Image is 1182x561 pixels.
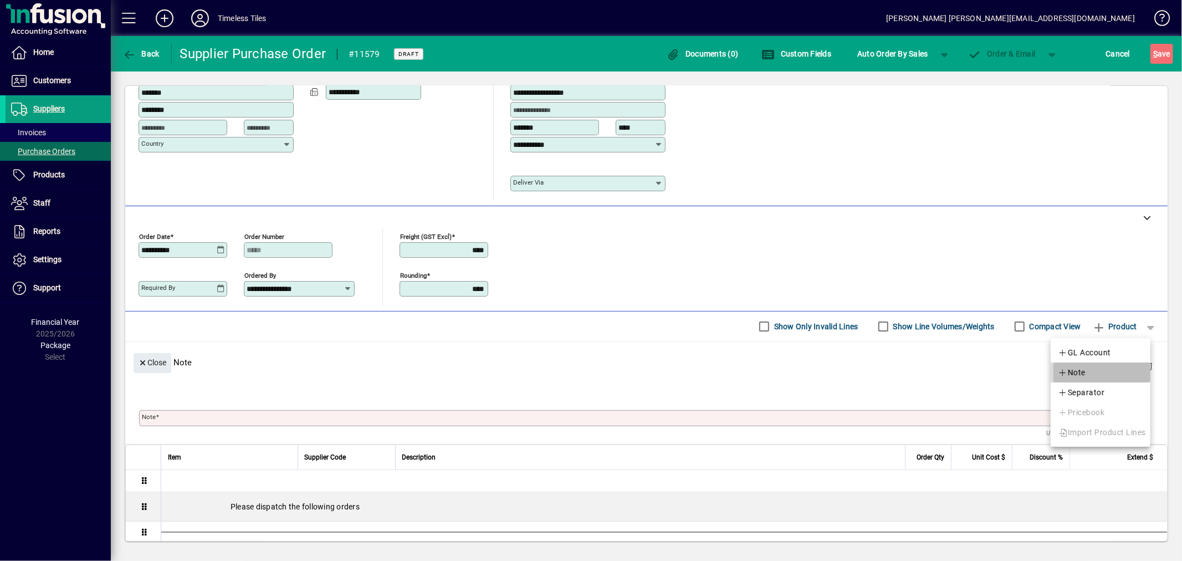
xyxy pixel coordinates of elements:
span: Back [122,49,160,58]
label: Show Only Invalid Lines [772,321,858,332]
mat-label: Rounding [400,271,427,279]
span: Cancel [1106,45,1130,63]
a: Settings [6,246,111,274]
span: Custom Fields [761,49,831,58]
mat-label: Ordered by [244,271,276,279]
a: Knowledge Base [1146,2,1168,38]
span: Description [402,451,436,463]
span: Close [138,354,167,372]
button: Profile [182,8,218,28]
span: Order Qty [917,451,944,463]
div: Please dispatch the following orders [161,492,1167,521]
button: Pricebook [1051,402,1150,422]
mat-label: Freight (GST excl) [400,232,452,240]
app-page-header-button: Delete [1135,361,1162,371]
a: Reports [6,218,111,246]
mat-label: Note [142,413,156,421]
span: Suppliers [33,104,65,113]
div: [PERSON_NAME] [PERSON_NAME][EMAIL_ADDRESS][DOMAIN_NAME] [886,9,1135,27]
span: Reports [33,227,60,236]
a: Support [6,274,111,302]
app-page-header-button: Back [111,44,172,64]
span: Item [168,451,181,463]
a: Home [6,39,111,67]
mat-label: Country [141,140,163,147]
span: Package [40,341,70,350]
mat-label: Order number [244,232,284,240]
span: Pricebook [1058,406,1104,419]
mat-label: Required by [141,284,175,292]
span: Support [33,283,61,292]
button: Auto Order By Sales [852,44,934,64]
span: S [1153,49,1158,58]
button: Delete [1135,353,1162,380]
mat-label: Order date [139,232,170,240]
button: Close [134,353,171,373]
a: Customers [6,67,111,95]
span: Financial Year [32,318,80,327]
button: Back [120,44,162,64]
mat-hint: Use 'Enter' to start a new line [1047,426,1134,439]
span: Customers [33,76,71,85]
span: Settings [33,255,62,264]
button: Documents (0) [664,44,741,64]
a: Products [6,161,111,189]
mat-label: Deliver via [513,178,544,186]
div: #11579 [349,45,380,63]
span: Discount % [1030,451,1063,463]
app-page-header-button: Close [131,357,174,367]
a: Invoices [6,123,111,142]
button: Add [147,8,182,28]
label: Show Line Volumes/Weights [891,321,995,332]
span: Auto Order By Sales [857,45,928,63]
button: Order & Email [963,44,1041,64]
button: Save [1150,44,1173,64]
span: Invoices [11,128,46,137]
span: Draft [398,50,419,58]
div: Timeless Tiles [218,9,266,27]
span: ave [1153,45,1170,63]
span: Extend $ [1127,451,1153,463]
span: Purchase Orders [11,147,75,156]
span: Products [33,170,65,179]
div: Supplier Purchase Order [180,45,326,63]
a: Purchase Orders [6,142,111,161]
button: Custom Fields [759,44,834,64]
span: Staff [33,198,50,207]
label: Compact View [1027,321,1081,332]
span: Documents (0) [667,49,739,58]
span: Supplier Code [305,451,346,463]
span: Unit Cost $ [972,451,1005,463]
a: Staff [6,190,111,217]
span: Home [33,48,54,57]
span: Order & Email [968,49,1036,58]
button: Cancel [1103,44,1133,64]
div: Note [125,342,1168,382]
